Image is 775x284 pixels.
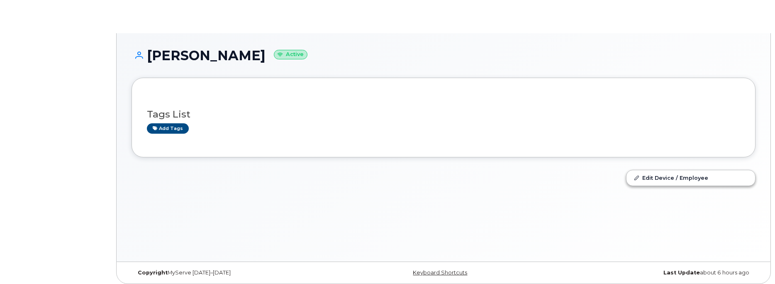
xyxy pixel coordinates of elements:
[132,269,339,276] div: MyServe [DATE]–[DATE]
[663,269,700,276] strong: Last Update
[147,109,740,120] h3: Tags List
[138,269,168,276] strong: Copyright
[626,170,755,185] a: Edit Device / Employee
[413,269,467,276] a: Keyboard Shortcuts
[147,123,189,134] a: Add tags
[548,269,756,276] div: about 6 hours ago
[132,48,756,63] h1: [PERSON_NAME]
[274,50,307,59] small: Active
